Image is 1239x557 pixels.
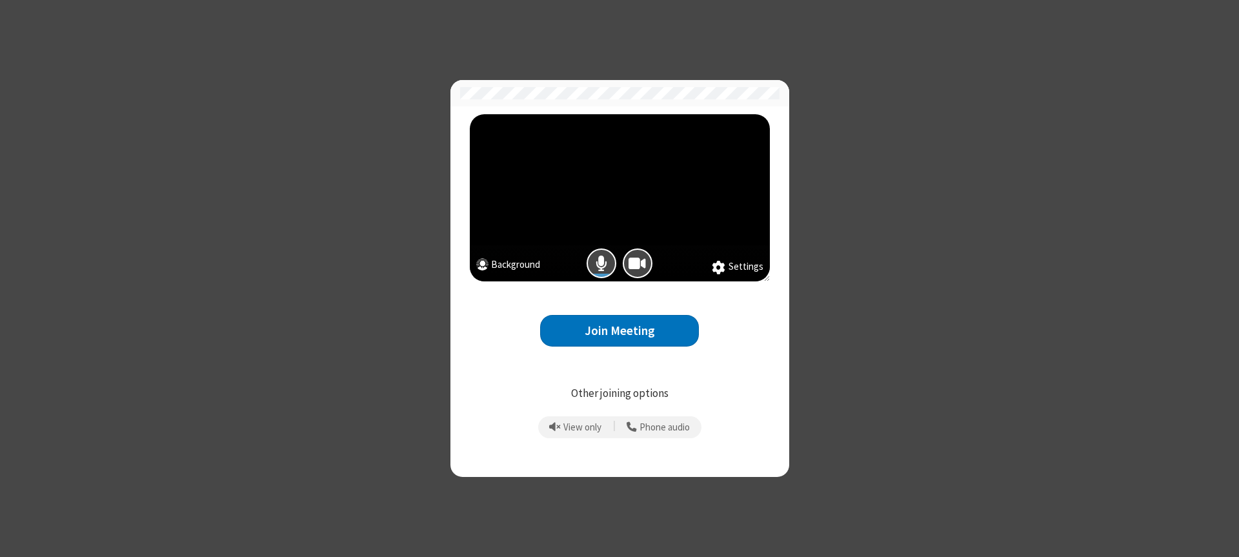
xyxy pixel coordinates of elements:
span: View only [563,422,601,433]
button: Prevent echo when there is already an active mic and speaker in the room. [545,416,607,438]
p: Other joining options [470,385,770,402]
button: Camera is on [623,248,652,278]
span: | [613,418,616,436]
button: Background [476,258,540,275]
button: Join Meeting [540,315,699,347]
button: Use your phone for mic and speaker while you view the meeting on this device. [622,416,695,438]
button: Mic is on [587,248,616,278]
span: Phone audio [640,422,690,433]
button: Settings [712,259,763,275]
